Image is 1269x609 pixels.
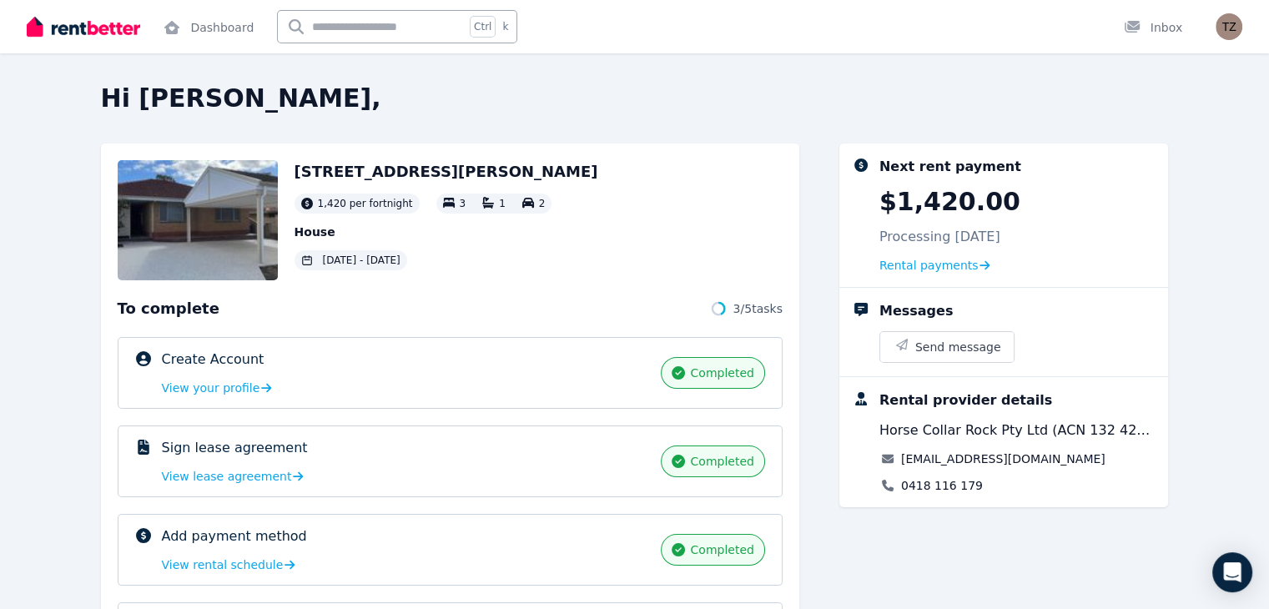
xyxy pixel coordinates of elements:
[118,297,219,320] span: To complete
[1212,552,1252,592] div: Open Intercom Messenger
[879,301,953,321] div: Messages
[690,541,753,558] span: completed
[323,254,400,267] span: [DATE] - [DATE]
[162,526,307,546] p: Add payment method
[733,300,783,317] span: 3 / 5 tasks
[162,350,264,370] p: Create Account
[118,160,278,280] img: Property Url
[879,187,1020,217] p: $1,420.00
[101,83,1169,113] h2: Hi [PERSON_NAME],
[295,224,598,240] p: House
[1124,19,1182,36] div: Inbox
[690,365,753,381] span: completed
[901,450,1105,467] a: [EMAIL_ADDRESS][DOMAIN_NAME]
[162,556,284,573] span: View rental schedule
[318,197,413,210] span: 1,420 per fortnight
[880,332,1015,362] button: Send message
[690,453,753,470] span: completed
[879,157,1021,177] div: Next rent payment
[539,198,546,209] span: 2
[460,198,466,209] span: 3
[162,468,304,485] a: View lease agreement
[1216,13,1242,40] img: Taslima Zahan
[901,477,983,494] a: 0418 116 179
[879,257,979,274] span: Rental payments
[499,198,506,209] span: 1
[162,438,308,458] p: Sign lease agreement
[162,556,295,573] a: View rental schedule
[295,160,598,184] h2: [STREET_ADDRESS][PERSON_NAME]
[879,390,1052,410] div: Rental provider details
[162,468,292,485] span: View lease agreement
[915,339,1001,355] span: Send message
[879,227,1000,247] p: Processing [DATE]
[162,380,272,396] a: View your profile
[470,16,496,38] span: Ctrl
[879,257,990,274] a: Rental payments
[879,420,1156,440] span: Horse Collar Rock Pty Ltd (ACN 132 427 895) atf [GEOGRAPHIC_DATA] Property Investor Trust
[162,380,260,396] span: View your profile
[502,20,508,33] span: k
[27,14,140,39] img: RentBetter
